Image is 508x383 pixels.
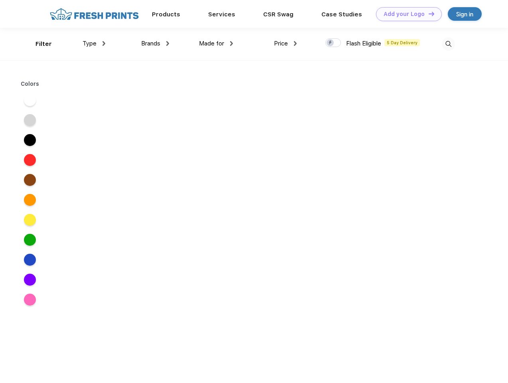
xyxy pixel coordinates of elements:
img: DT [429,12,434,16]
span: Made for [199,40,224,47]
img: dropdown.png [166,41,169,46]
a: CSR Swag [263,11,293,18]
img: dropdown.png [230,41,233,46]
span: Type [83,40,96,47]
span: Flash Eligible [346,40,381,47]
div: Colors [15,80,45,88]
img: dropdown.png [294,41,297,46]
img: dropdown.png [102,41,105,46]
span: 5 Day Delivery [384,39,420,46]
a: Sign in [448,7,482,21]
div: Filter [35,39,52,49]
a: Products [152,11,180,18]
img: desktop_search.svg [442,38,455,51]
a: Services [208,11,235,18]
img: fo%20logo%202.webp [47,7,141,21]
span: Price [274,40,288,47]
div: Add your Logo [384,11,425,18]
div: Sign in [456,10,473,19]
span: Brands [141,40,160,47]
